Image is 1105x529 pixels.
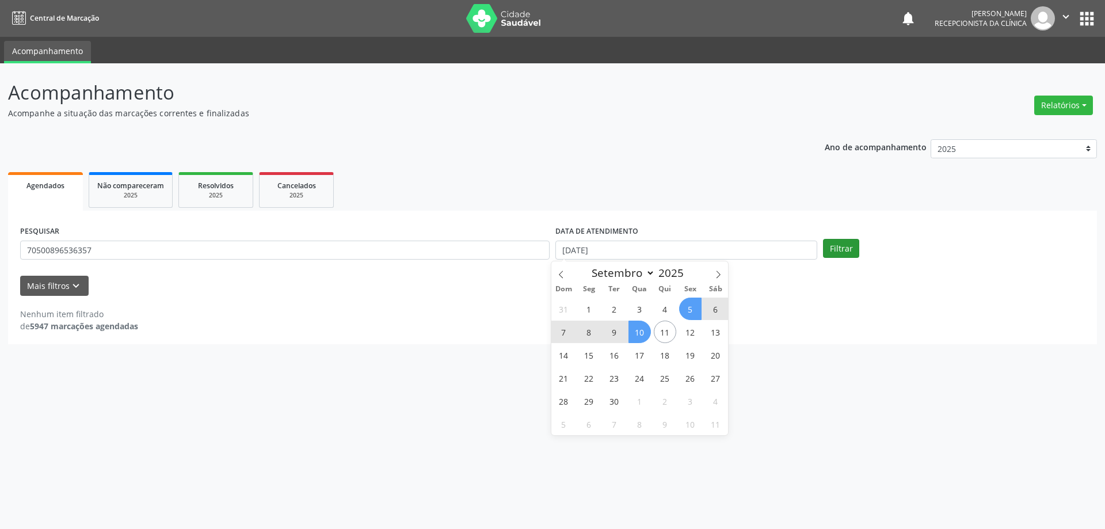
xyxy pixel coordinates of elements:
strong: 5947 marcações agendadas [30,321,138,332]
span: Outubro 6, 2025 [578,413,600,435]
p: Acompanhamento [8,78,770,107]
div: 2025 [97,191,164,200]
span: Setembro 1, 2025 [578,298,600,320]
div: 2025 [187,191,245,200]
span: Setembro 14, 2025 [552,344,575,366]
span: Setembro 6, 2025 [704,298,727,320]
span: Seg [576,286,601,293]
span: Setembro 21, 2025 [552,367,575,389]
div: de [20,320,138,332]
span: Agosto 31, 2025 [552,298,575,320]
span: Setembro 12, 2025 [679,321,702,343]
span: Não compareceram [97,181,164,191]
span: Outubro 10, 2025 [679,413,702,435]
span: Setembro 25, 2025 [654,367,676,389]
span: Outubro 1, 2025 [628,390,651,412]
i: keyboard_arrow_down [70,280,82,292]
span: Setembro 9, 2025 [603,321,626,343]
span: Agendados [26,181,64,191]
span: Resolvidos [198,181,234,191]
span: Setembro 11, 2025 [654,321,676,343]
span: Setembro 13, 2025 [704,321,727,343]
span: Setembro 23, 2025 [603,367,626,389]
span: Outubro 4, 2025 [704,390,727,412]
span: Setembro 29, 2025 [578,390,600,412]
span: Qua [627,286,652,293]
span: Outubro 8, 2025 [628,413,651,435]
span: Setembro 24, 2025 [628,367,651,389]
span: Outubro 3, 2025 [679,390,702,412]
span: Sex [677,286,703,293]
div: Nenhum item filtrado [20,308,138,320]
input: Nome, CNS [20,241,550,260]
span: Setembro 15, 2025 [578,344,600,366]
button: Mais filtroskeyboard_arrow_down [20,276,89,296]
input: Selecione um intervalo [555,241,817,260]
span: Outubro 11, 2025 [704,413,727,435]
p: Ano de acompanhamento [825,139,927,154]
span: Setembro 30, 2025 [603,390,626,412]
span: Setembro 28, 2025 [552,390,575,412]
span: Setembro 19, 2025 [679,344,702,366]
span: Setembro 4, 2025 [654,298,676,320]
select: Month [586,265,656,281]
span: Cancelados [277,181,316,191]
span: Setembro 27, 2025 [704,367,727,389]
button: Relatórios [1034,96,1093,115]
span: Setembro 18, 2025 [654,344,676,366]
span: Setembro 2, 2025 [603,298,626,320]
span: Sáb [703,286,728,293]
span: Setembro 22, 2025 [578,367,600,389]
button:  [1055,6,1077,31]
span: Outubro 9, 2025 [654,413,676,435]
div: 2025 [268,191,325,200]
span: Ter [601,286,627,293]
span: Setembro 26, 2025 [679,367,702,389]
img: img [1031,6,1055,31]
p: Acompanhe a situação das marcações correntes e finalizadas [8,107,770,119]
label: PESQUISAR [20,223,59,241]
span: Setembro 5, 2025 [679,298,702,320]
span: Central de Marcação [30,13,99,23]
span: Setembro 8, 2025 [578,321,600,343]
span: Setembro 3, 2025 [628,298,651,320]
a: Acompanhamento [4,41,91,63]
label: DATA DE ATENDIMENTO [555,223,638,241]
a: Central de Marcação [8,9,99,28]
span: Setembro 7, 2025 [552,321,575,343]
i:  [1060,10,1072,23]
button: apps [1077,9,1097,29]
span: Outubro 2, 2025 [654,390,676,412]
button: Filtrar [823,239,859,258]
span: Setembro 17, 2025 [628,344,651,366]
span: Outubro 5, 2025 [552,413,575,435]
input: Year [655,265,693,280]
span: Outubro 7, 2025 [603,413,626,435]
span: Setembro 16, 2025 [603,344,626,366]
span: Recepcionista da clínica [935,18,1027,28]
div: [PERSON_NAME] [935,9,1027,18]
span: Setembro 10, 2025 [628,321,651,343]
span: Setembro 20, 2025 [704,344,727,366]
button: notifications [900,10,916,26]
span: Dom [551,286,577,293]
span: Qui [652,286,677,293]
